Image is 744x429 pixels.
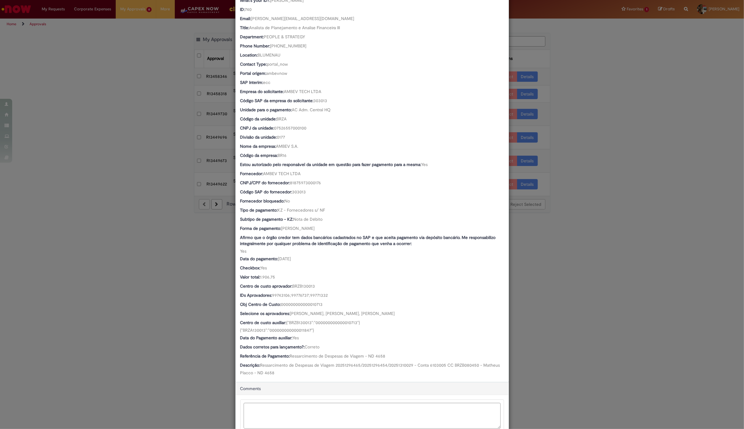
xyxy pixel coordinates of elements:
b: ID: [240,7,245,12]
span: 1.906,75 [260,274,275,280]
span: Yes [293,335,299,341]
b: Contact Type: [240,61,267,67]
span: Ressarcimento de Despesas de Viagem - ND 4658 [290,353,386,359]
span: Nota de Débito [294,216,323,222]
b: Checkbox: [240,265,261,271]
b: Unidade para o pagamento: [240,107,292,112]
b: Estou autorizado pelo responsável da unidade em questão para fazer pagamento para a mesma: [240,162,421,167]
span: AMBEV TECH LTDA [263,171,301,176]
b: Title: [240,25,249,30]
span: Yes [240,248,247,254]
b: Referência de Pagamento: [240,353,290,359]
span: AC Adm. Central HQ [292,107,331,112]
span: 740 [245,7,252,12]
span: [PHONE_NUMBER] [270,43,307,49]
b: Afirmo que o órgão credor tem dados bancários cadastrados no SAP e que aceita pagamento via depós... [240,235,496,246]
span: 81875973000176 [290,180,321,185]
b: Obj Centro de Custo: [240,302,281,307]
b: Email: [240,16,251,21]
span: BRZA [277,116,287,122]
span: Comments [240,386,261,391]
b: Portal origem: [240,71,266,76]
span: [PERSON_NAME] [281,226,315,231]
span: 0177 [277,134,285,140]
span: Correto [305,344,320,350]
span: [PERSON_NAME][EMAIL_ADDRESS][DOMAIN_NAME] [251,16,354,21]
b: Valor total: [240,274,260,280]
b: Selecione os aprovadores: [240,311,290,316]
b: CNPJ/CPF do fornecedor: [240,180,290,185]
span: ambevnow [266,71,287,76]
b: Centro de custo aprovador: [240,283,293,289]
span: KZ - Fornecedores s/ NF [278,207,325,213]
span: BRZB130013 [293,283,315,289]
b: Fornecedor: [240,171,263,176]
b: CNPJ da unidade: [240,125,274,131]
span: PEOPLE & STRATEGY [264,34,305,40]
b: Código SAP do fornecedor: [240,189,292,195]
b: Location: [240,52,258,58]
b: Código da empresa: [240,153,278,158]
span: BLUMENAU [258,52,281,58]
span: [PERSON_NAME], [PERSON_NAME], [PERSON_NAME] [290,311,395,316]
b: SAP Interim: [240,80,263,85]
b: Nome da empresa: [240,144,276,149]
span: Yes [261,265,267,271]
b: Dados corretos para lançamento?: [240,344,305,350]
b: Data do pagamento: [240,256,278,261]
span: Yes [421,162,428,167]
span: 303013 [314,98,327,103]
span: No [285,198,290,204]
span: 99743106;99776737;99771332 [272,292,328,298]
b: Fornecedor bloqueado: [240,198,285,204]
b: Descrição: [240,362,260,368]
b: IDs Aprovadores: [240,292,272,298]
span: BR16 [278,153,287,158]
b: Phone Number: [240,43,270,49]
span: portal_now [267,61,288,67]
span: 07526557000100 [274,125,307,131]
span: AMBEV S.A. [276,144,298,149]
b: Forma de pagamento: [240,226,281,231]
span: [DATE] [278,256,291,261]
span: 303013 [292,189,306,195]
b: Código da unidade: [240,116,277,122]
b: Department: [240,34,264,40]
b: Subtipo de pagamento - KZ: [240,216,294,222]
b: Empresa do solicitante: [240,89,284,94]
b: Tipo de pagamento: [240,207,278,213]
b: Divisão da unidade: [240,134,277,140]
span: AMBEV TECH LTDA [284,89,322,94]
b: Data do Pagamento auxiliar: [240,335,293,341]
span: Analista de Planejamento e Analise Financeira III [249,25,340,30]
b: Centro de custo auxiliar: [240,320,287,325]
b: Código SAP da empresa do solicitante: [240,98,314,103]
span: 000000000000010713 [281,302,323,307]
span: Ressarcimento de Despesas de Viagem 20251296465/20251296454/20251310029 - Conta 6103005 CC BRZB08... [240,362,501,375]
span: {"BRZB130013":"000000000000010713"} {"BRZA130013":"000000000000011847"} [240,320,360,333]
span: ecc [263,80,271,85]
